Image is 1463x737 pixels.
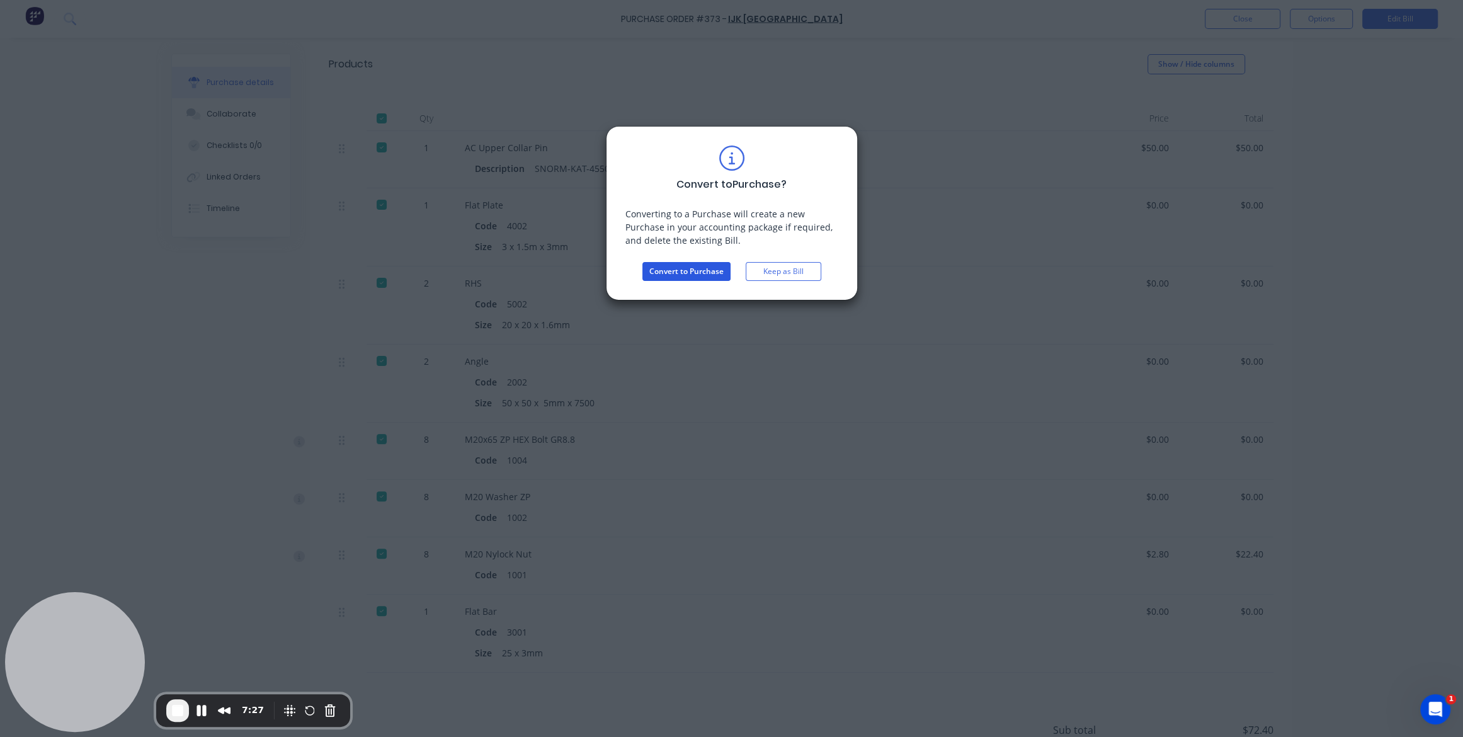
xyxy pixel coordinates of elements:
[625,207,838,247] div: Converting to a Purchase will create a new Purchase in your accounting package if required, and d...
[642,262,731,281] button: Convert to Purchase
[1446,694,1456,704] span: 1
[746,262,821,281] button: Keep as Bill
[1420,694,1450,724] iframe: Intercom live chat
[676,177,787,192] div: Convert to Purchase ?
